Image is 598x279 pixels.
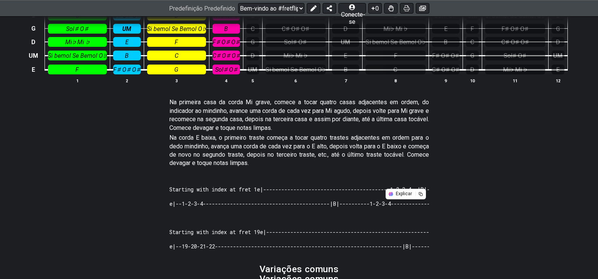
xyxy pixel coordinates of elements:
font: D [343,25,347,32]
font: F♯ [501,25,519,32]
sider-trans-text: O♯ [123,12,131,19]
font: O♯ [518,52,526,59]
font: C♯ [501,39,519,46]
font: O♯ [301,25,309,32]
font: O♯ [298,39,307,46]
button: Criar imagem [416,3,429,14]
font: UM [29,52,38,59]
font: O♭ [418,39,426,46]
font: Sol♯ [215,66,228,73]
sider-trans-text: O♯ [291,25,300,32]
font: D [556,39,560,46]
sider-trans-text: O♯ [441,66,450,73]
button: Conecte-se [338,3,366,14]
sider-trans-text: Mi ♭ [395,25,407,32]
font: Conecte-se [341,11,365,25]
font: C [251,25,255,32]
font: 4 [225,78,227,83]
font: 3 [175,78,178,83]
font: Si bemol [366,39,416,46]
sider-trans-text: Mi ♭ [295,52,307,59]
font: B [556,12,560,19]
font: E [32,66,35,73]
font: O♯ [132,12,141,19]
font: D [470,66,474,73]
font: O♯ [232,52,240,59]
button: Compartilhar predefinição [323,3,336,14]
font: E [344,52,347,59]
font: Predefinido [204,5,235,12]
font: G [251,39,255,46]
font: Na primeira casa da corda Mi grave, comece a tocar quatro casas adjacentes em ordem, do indicador... [169,99,429,131]
button: 0 [368,3,382,14]
font: O♯ [521,39,529,46]
font: O♭ [537,12,545,19]
font: D [175,12,178,19]
font: Si bemol [485,12,536,19]
button: Editar predefinição [307,3,320,14]
font: Mi♭ [283,52,307,59]
font: C [470,39,474,46]
font: O♯ [449,12,457,19]
sider-trans-text: O♯ [510,25,519,32]
font: UM [248,66,257,73]
font: 10 [470,78,475,83]
font: 0 [375,5,379,12]
font: UM [467,12,477,19]
font: O♯ [520,25,529,32]
sider-trans-text: Mi ♭ [515,66,527,73]
font: O♯ [451,52,459,59]
select: Predefinição [238,3,304,14]
font: Mi♭ [383,25,407,32]
font: C♯ [432,66,450,73]
font: D [251,52,255,59]
sider-trans-text: Se Bemol [172,25,197,32]
font: UM [553,52,563,59]
sider-trans-text: O♯ [221,39,230,46]
font: 6 [294,78,297,83]
font: Sol♯ [284,39,297,46]
font: F♯ [332,12,349,19]
sider-trans-text: O♯ [441,52,449,59]
font: E [251,12,254,19]
sider-trans-text: O♯ [222,52,230,59]
font: 2 [126,78,128,83]
font: F♯ [212,39,230,46]
sider-trans-text: O♯ [341,12,349,19]
font: Mi♭ [65,39,89,46]
font: B [344,66,347,73]
font: O♭ [99,52,107,59]
font: F [470,25,474,32]
font: O♭ [198,25,206,32]
font: G [394,12,397,19]
font: 9 [444,78,447,83]
sider-trans-text: Mi ♭ [226,12,238,19]
font: 8 [394,78,397,83]
font: Si bemol [266,66,316,73]
font: F [394,52,397,59]
font: Mi♭ [503,66,527,73]
font: F [294,12,297,19]
sider-trans-text: Se Bemol [390,39,416,46]
font: O♯ [451,66,460,73]
font: O♯ [80,25,88,32]
sider-trans-text: Se Bemol [510,12,536,19]
font: Sol♯ [66,25,78,32]
font: Predefinição [169,5,203,12]
font: G [174,66,178,73]
font: UM [341,39,350,46]
font: C [75,12,79,19]
sider-trans-text: O♯ [511,39,519,46]
font: E [556,66,560,73]
font: B [224,25,228,32]
font: Variações comuns [260,264,339,274]
font: 5 [252,78,254,83]
font: E [444,25,447,32]
font: C♯ [282,25,300,32]
button: Imprimir [400,3,414,14]
sider-trans-text: Se Bemol [72,52,97,59]
font: UM [122,25,131,32]
font: G [470,52,474,59]
font: B [444,39,447,46]
font: 1 [76,78,78,83]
